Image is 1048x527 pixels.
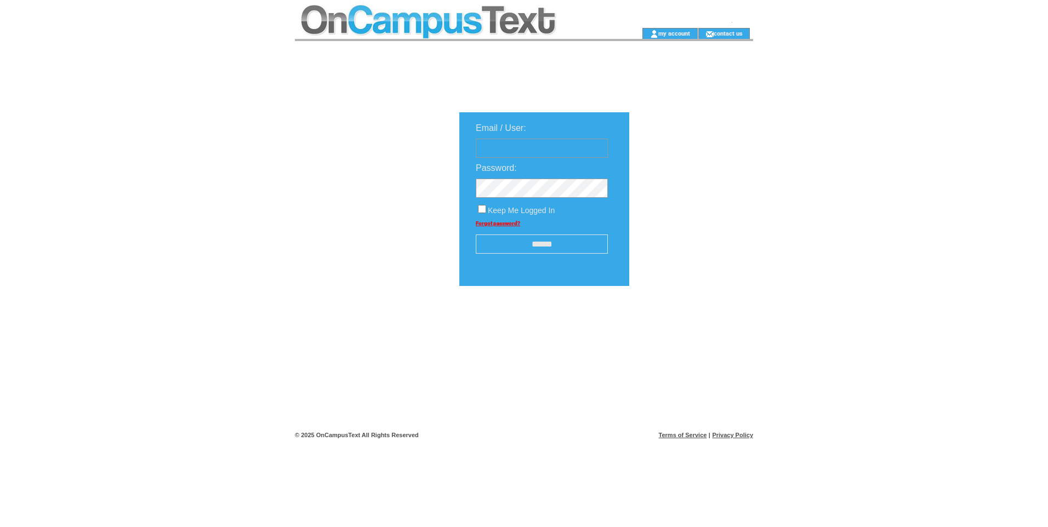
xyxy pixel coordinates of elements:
[712,432,753,438] a: Privacy Policy
[705,30,714,38] img: contact_us_icon.gif
[659,432,707,438] a: Terms of Service
[714,30,743,37] a: contact us
[476,123,526,133] span: Email / User:
[650,30,658,38] img: account_icon.gif
[661,313,716,327] img: transparent.png
[476,163,517,173] span: Password:
[295,432,419,438] span: © 2025 OnCampusText All Rights Reserved
[709,432,710,438] span: |
[476,220,520,226] a: Forgot password?
[488,206,555,215] span: Keep Me Logged In
[658,30,690,37] a: my account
